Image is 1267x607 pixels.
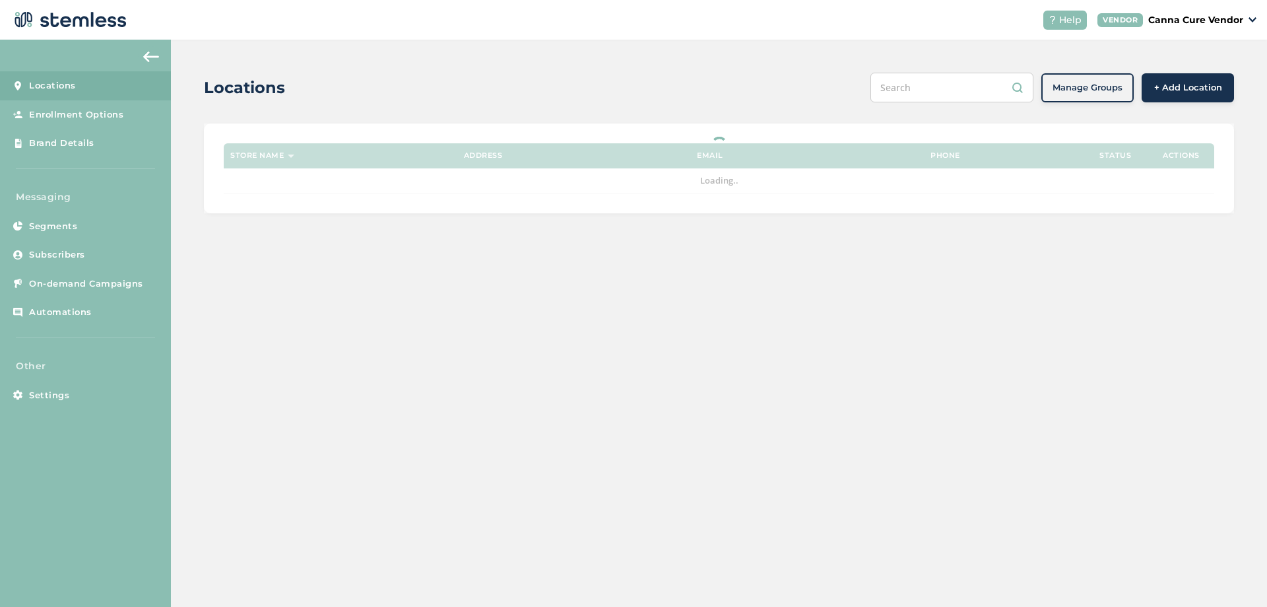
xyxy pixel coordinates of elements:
span: Enrollment Options [29,108,123,122]
span: Segments [29,220,77,233]
iframe: Chat Widget [1201,544,1267,607]
span: Settings [29,389,69,402]
span: Help [1059,13,1082,27]
button: + Add Location [1142,73,1234,102]
span: Brand Details [29,137,94,150]
img: logo-dark-0685b13c.svg [11,7,127,33]
span: Locations [29,79,76,92]
span: Subscribers [29,248,85,262]
img: icon-arrow-back-accent-c549486e.svg [143,52,159,62]
img: icon_down-arrow-small-66adaf34.svg [1249,17,1256,22]
span: Manage Groups [1053,81,1122,94]
span: Automations [29,306,92,319]
h2: Locations [204,76,285,100]
div: VENDOR [1097,13,1143,27]
span: + Add Location [1154,81,1222,94]
button: Manage Groups [1041,73,1134,102]
p: Canna Cure Vendor [1148,13,1243,27]
span: On-demand Campaigns [29,277,143,291]
img: icon-help-white-03924b79.svg [1049,16,1056,24]
input: Search [870,73,1033,102]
